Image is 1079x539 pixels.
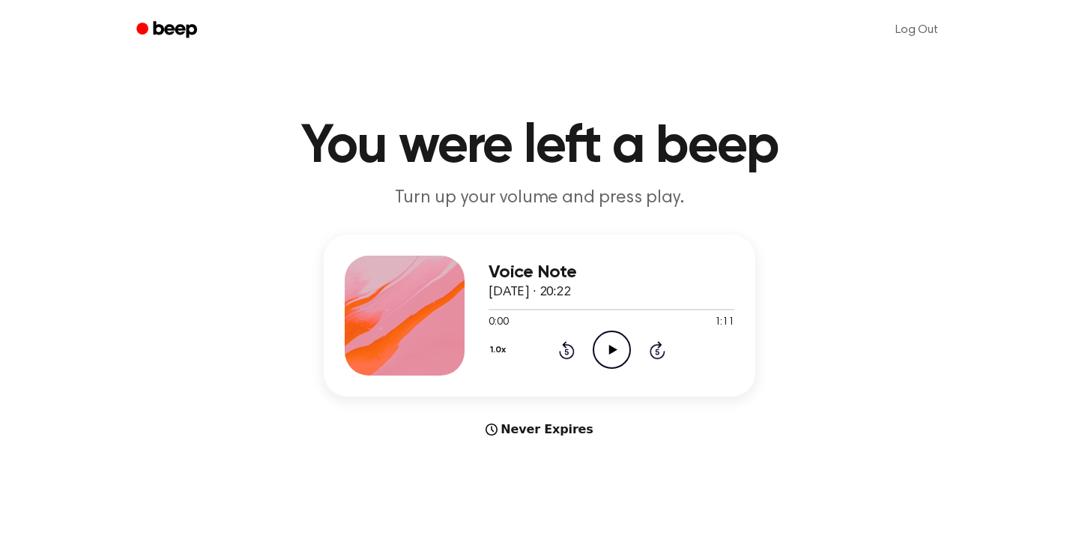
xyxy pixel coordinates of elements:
h3: Voice Note [489,262,734,283]
a: Log Out [880,12,953,48]
span: 0:00 [489,315,508,331]
h1: You were left a beep [156,120,923,174]
a: Beep [126,16,211,45]
p: Turn up your volume and press play. [252,186,827,211]
span: [DATE] · 20:22 [489,286,571,299]
div: Never Expires [324,421,755,439]
button: 1.0x [489,337,511,363]
span: 1:11 [715,315,734,331]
